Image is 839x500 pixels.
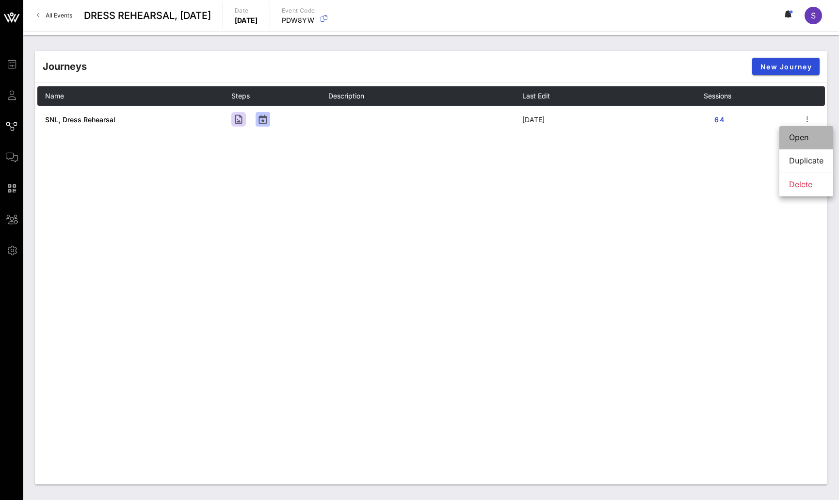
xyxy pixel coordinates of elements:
[752,58,820,75] button: New Journey
[37,86,231,106] th: Name: Not sorted. Activate to sort ascending.
[231,92,250,100] span: Steps
[805,7,822,24] div: S
[711,115,727,124] span: 64
[704,111,735,128] button: 64
[811,11,816,20] span: S
[789,133,823,142] div: Open
[789,156,823,165] div: Duplicate
[43,59,87,74] div: Journeys
[45,115,115,124] a: SNL, Dress Rehearsal
[789,180,823,189] div: Delete
[282,16,315,25] p: PDW8YW
[45,92,64,100] span: Name
[235,16,258,25] p: [DATE]
[522,115,545,124] span: [DATE]
[46,12,72,19] span: All Events
[31,8,78,23] a: All Events
[328,92,364,100] span: Description
[282,6,315,16] p: Event Code
[704,86,801,106] th: Sessions: Not sorted. Activate to sort ascending.
[231,86,328,106] th: Steps
[235,6,258,16] p: Date
[84,8,211,23] span: DRESS REHEARSAL, [DATE]
[704,92,731,100] span: Sessions
[328,86,522,106] th: Description: Not sorted. Activate to sort ascending.
[522,86,704,106] th: Last Edit: Not sorted. Activate to sort ascending.
[760,63,812,71] span: New Journey
[522,92,550,100] span: Last Edit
